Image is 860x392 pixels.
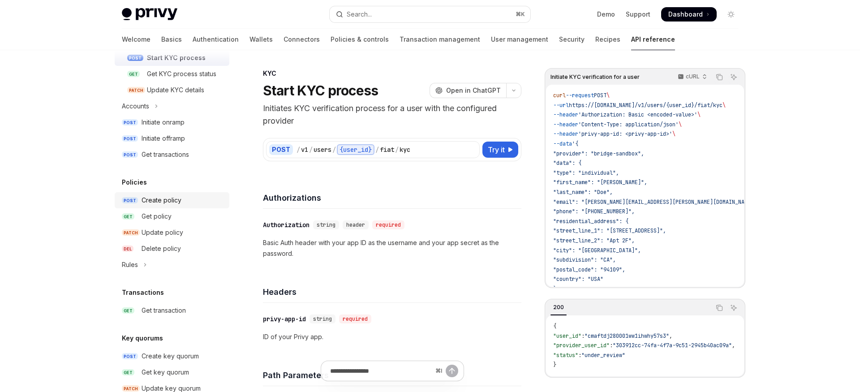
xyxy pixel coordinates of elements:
span: Open in ChatGPT [446,86,501,95]
span: , [669,332,672,340]
span: --header [553,121,578,128]
a: Connectors [284,29,320,50]
div: Get transactions [142,149,189,160]
div: required [372,220,404,229]
span: PATCH [127,87,145,94]
span: DEL [122,246,133,252]
span: "data": { [553,159,581,167]
a: Recipes [595,29,620,50]
div: 200 [550,302,567,313]
span: } [553,361,556,368]
div: / [375,145,379,154]
p: Initiates KYC verification process for a user with the configured provider [263,102,521,127]
span: ⌘ K [516,11,525,18]
span: --url [553,102,569,109]
div: Delete policy [142,243,181,254]
button: Toggle dark mode [724,7,738,22]
span: "phone": "[PHONE_NUMBER]", [553,208,635,215]
input: Ask a question... [330,361,432,381]
span: --header [553,111,578,118]
div: / [332,145,336,154]
div: Create key quorum [142,351,199,362]
a: User management [491,29,548,50]
span: : [610,342,613,349]
a: API reference [631,29,675,50]
span: POST [122,197,138,204]
p: ID of your Privy app. [263,332,521,342]
span: : [578,352,581,359]
span: "provider": "bridge-sandbox", [553,150,644,157]
a: Dashboard [661,7,717,22]
span: { [553,323,556,330]
p: cURL [686,73,700,80]
span: \ [697,111,701,118]
button: cURL [673,69,711,85]
span: "under_review" [581,352,625,359]
span: PATCH [122,385,140,392]
div: Get policy [142,211,172,222]
span: "type": "individual", [553,169,619,177]
img: light logo [122,8,177,21]
div: Rules [122,259,138,270]
div: Initiate onramp [142,117,185,128]
a: Support [626,10,650,19]
span: "provider_user_id" [553,342,610,349]
span: POST [122,135,138,142]
span: "subdivision": "CA", [553,256,616,263]
button: Open search [330,6,530,22]
button: Toggle Accounts section [115,98,229,114]
div: Get transaction [142,305,186,316]
span: curl [553,92,566,99]
span: "postal_code": "94109", [553,266,625,273]
span: GET [127,71,140,78]
a: Welcome [122,29,150,50]
a: Wallets [249,29,273,50]
div: fiat [380,145,394,154]
div: Initiate offramp [142,133,185,144]
a: POSTCreate key quorum [115,348,229,364]
span: --header [553,130,578,138]
a: Security [559,29,585,50]
div: kyc [400,145,410,154]
span: Try it [488,144,505,155]
span: POST [594,92,606,99]
a: POSTGet transactions [115,146,229,163]
a: Policies & controls [331,29,389,50]
h4: Headers [263,286,521,298]
a: POSTInitiate offramp [115,130,229,146]
h5: Policies [122,177,147,188]
span: POST [122,353,138,360]
div: Get KYC process status [147,69,216,79]
span: "street_line_2": "Apt 2F", [553,237,635,244]
div: required [339,314,371,323]
span: 'Authorization: Basic <encoded-value>' [578,111,697,118]
a: POSTCreate policy [115,192,229,208]
div: KYC [263,69,521,78]
span: "email": "[PERSON_NAME][EMAIL_ADDRESS][PERSON_NAME][DOMAIN_NAME]", [553,198,760,206]
span: "cmaftdj280001ww1ihwhy57s3" [585,332,669,340]
span: "street_line_1": "[STREET_ADDRESS]", [553,227,666,234]
a: Authentication [193,29,239,50]
span: https://[DOMAIN_NAME]/v1/users/{user_id}/fiat/kyc [569,102,722,109]
span: "first_name": "[PERSON_NAME]", [553,179,647,186]
h5: Key quorums [122,333,163,344]
span: \ [606,92,610,99]
span: "residential_address": { [553,218,628,225]
span: "user_id" [553,332,581,340]
span: Dashboard [668,10,703,19]
a: GETGet key quorum [115,364,229,380]
span: \ [722,102,726,109]
span: "last_name": "Doe", [553,189,613,196]
div: Update KYC details [147,85,204,95]
div: / [297,145,300,154]
span: Initiate KYC verification for a user [550,73,640,81]
span: }, [553,285,559,293]
span: \ [672,130,675,138]
div: / [309,145,313,154]
span: "country": "USA" [553,276,603,283]
a: DELDelete policy [115,241,229,257]
h5: Transactions [122,287,164,298]
span: --data [553,140,572,147]
span: : [581,332,585,340]
div: / [395,145,399,154]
